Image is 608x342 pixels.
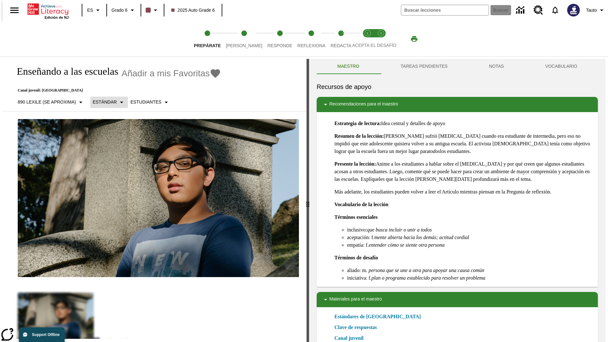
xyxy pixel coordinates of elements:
[401,5,489,15] input: Buscar campo
[189,22,226,56] button: Prepárate step 1 of 5
[267,43,292,48] span: Responde
[307,59,309,342] div: Pulsa la tecla de intro o la barra espaciadora y luego presiona las flechas de derecha e izquierd...
[347,226,593,234] li: inclusivo:
[524,59,598,74] button: VOCABULARIO
[130,99,161,105] p: Estudiantes
[171,7,215,14] span: 2025 Auto Grade 6
[329,101,398,108] p: Recomendaciones para el maestro
[128,97,173,108] button: Seleccionar estudiante
[84,4,104,16] button: Lenguaje: ES, Selecciona un idioma
[226,43,262,48] span: [PERSON_NAME]
[586,7,597,14] span: Tauto
[122,68,210,79] span: Añadir a mis Favoritas
[547,2,563,18] a: Notificaciones
[194,43,221,48] span: Prepárate
[10,88,221,93] p: Canal juvenil: [GEOGRAPHIC_DATA]
[329,296,382,303] p: Materiales para el maestro
[334,133,384,139] strong: Resumen de la lección:
[317,97,598,112] div: Recomendaciones para el maestro
[347,267,593,274] li: aliado: m
[262,22,297,56] button: Responde step 3 of 5
[584,4,608,16] button: Perfil/Configuración
[334,120,593,127] p: Idea central y detalles de apoyo
[334,161,376,167] strong: Presente la lección:
[317,59,598,74] div: Instructional Panel Tabs
[372,22,390,56] button: Acepta el desafío contesta step 2 of 2
[334,188,593,196] p: Más adelante, los estudiantes pueden volver a leer el Artículo mientras piensan en la Pregunta de...
[18,99,76,105] p: 890 Lexile (Se aproxima)
[18,119,299,277] img: un adolescente sentado cerca de una gran lápida de cementerio.
[317,82,598,92] h6: Recursos de apoyo
[143,4,162,16] button: El color de la clase es café oscuro. Cambiar el color de la clase.
[380,59,468,74] button: TAREAS PENDIENTES
[388,235,469,240] em: abierta hacia los demás; actitud cordial
[297,43,326,48] span: Reflexiona
[567,4,580,16] img: Avatar
[366,268,484,273] em: . persona que se une a otra para apoyar una causa común
[563,2,584,18] button: Escoja un nuevo avatar
[111,7,128,14] span: Grado 6
[530,2,547,19] a: Centro de recursos, Se abrirá en una pestaña nueva.
[32,332,60,337] span: Support Offline
[93,99,117,105] p: Estándar
[221,22,267,56] button: Lee step 2 of 5
[28,2,69,19] div: Portada
[90,97,128,108] button: Tipo de apoyo, Estándar
[309,59,605,342] div: activity
[334,313,425,320] a: Estándares de [GEOGRAPHIC_DATA]
[347,274,593,282] li: iniciativa: f.
[374,235,386,240] em: mente
[334,132,593,155] p: [PERSON_NAME] sufrió [MEDICAL_DATA] cuando era estudiante de intermedia, pero eso no impidió que ...
[369,242,386,248] em: entender
[334,160,593,183] p: Anime a los estudiantes a hablar sobre el [MEDICAL_DATA] y por qué creen que algunos estudiantes ...
[334,255,378,260] strong: Términos de desafío
[380,32,382,35] text: 2
[429,149,440,154] em: todos
[19,327,65,342] button: Support Offline
[347,241,593,249] li: empatía: f.
[317,292,598,307] div: Materiales para el maestro
[404,33,424,45] button: Imprimir
[367,227,387,232] em: que busca
[45,16,69,19] span: Edición de NJ
[334,334,364,342] a: Canal juvenil, Se abrirá en una nueva ventana o pestaña
[3,59,307,339] div: reading
[10,66,118,77] h1: Enseñando a las escuelas
[317,59,380,74] button: Maestro
[358,22,377,56] button: Acepta el desafío lee step 1 of 2
[334,324,377,331] a: Clave de respuestas, Se abrirá en una nueva ventana o pestaña
[352,43,396,48] span: ACEPTA EL DESAFÍO
[331,43,351,48] span: Redacta
[367,32,368,35] text: 1
[512,2,530,19] a: Centro de información
[371,275,485,281] em: plan o programa establecido para resolver un problema
[389,227,432,232] em: incluir o unir a todos
[334,214,377,220] strong: Términos esenciales
[347,234,593,241] li: aceptación: f.
[388,242,445,248] em: cómo se siente otra persona
[122,68,221,79] button: Añadir a mis Favoritas - Enseñando a las escuelas
[326,22,357,56] button: Redacta step 5 of 5
[292,22,331,56] button: Reflexiona step 4 of 5
[15,97,87,108] button: Seleccione Lexile, 890 Lexile (Se aproxima)
[5,1,24,20] button: Abrir el menú lateral
[87,7,93,14] span: ES
[109,4,139,16] button: Grado: Grado 6, Elige un grado
[468,59,525,74] button: NOTAS
[334,121,381,126] strong: Estrategia de lectura:
[334,202,389,207] strong: Vocabulario de la lección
